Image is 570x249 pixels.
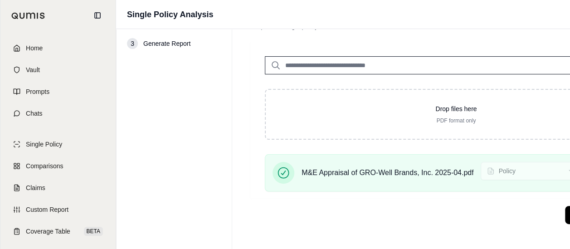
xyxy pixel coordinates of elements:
[26,161,63,171] span: Comparisons
[6,38,110,58] a: Home
[26,87,49,96] span: Prompts
[6,103,110,123] a: Chats
[26,109,43,118] span: Chats
[127,38,138,49] div: 3
[6,60,110,80] a: Vault
[11,12,45,19] img: Qumis Logo
[84,227,103,236] span: BETA
[26,205,68,214] span: Custom Report
[6,156,110,176] a: Comparisons
[90,8,105,23] button: Collapse sidebar
[6,82,110,102] a: Prompts
[26,227,70,236] span: Coverage Table
[26,140,62,149] span: Single Policy
[26,183,45,192] span: Claims
[6,134,110,154] a: Single Policy
[6,178,110,198] a: Claims
[127,8,213,21] h1: Single Policy Analysis
[26,44,43,53] span: Home
[6,221,110,241] a: Coverage TableBETA
[26,65,40,74] span: Vault
[302,167,473,178] span: M&E Appraisal of GRO-Well Brands, Inc. 2025-04.pdf
[143,39,190,48] span: Generate Report
[6,200,110,220] a: Custom Report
